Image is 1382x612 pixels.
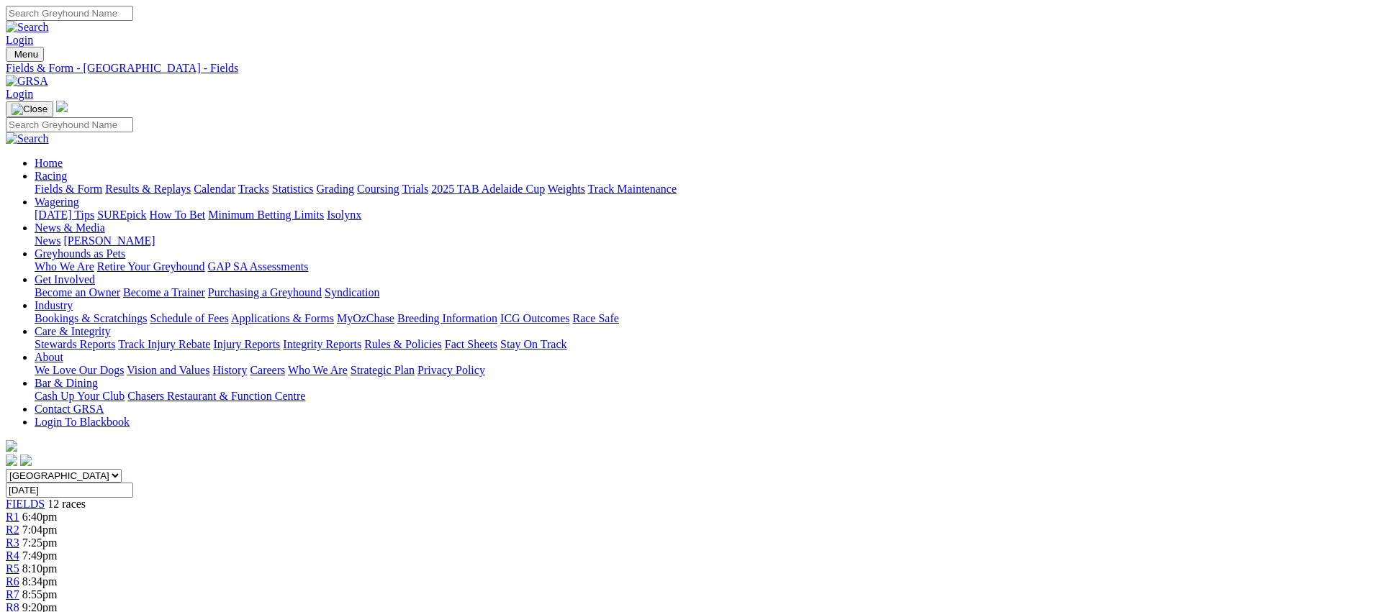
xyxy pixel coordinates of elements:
[272,183,314,195] a: Statistics
[6,483,133,498] input: Select date
[250,364,285,376] a: Careers
[35,364,124,376] a: We Love Our Dogs
[6,101,53,117] button: Toggle navigation
[22,588,58,600] span: 8:55pm
[6,88,33,100] a: Login
[283,338,361,350] a: Integrity Reports
[22,511,58,523] span: 6:40pm
[150,209,206,221] a: How To Bet
[35,338,115,350] a: Stewards Reports
[6,524,19,536] a: R2
[35,312,1376,325] div: Industry
[327,209,361,221] a: Isolynx
[35,209,94,221] a: [DATE] Tips
[35,183,102,195] a: Fields & Form
[35,196,79,208] a: Wagering
[317,183,354,195] a: Grading
[548,183,585,195] a: Weights
[22,524,58,536] span: 7:04pm
[20,455,32,466] img: twitter.svg
[6,536,19,549] a: R3
[351,364,415,376] a: Strategic Plan
[97,260,205,273] a: Retire Your Greyhound
[35,286,120,298] a: Become an Owner
[6,440,17,452] img: logo-grsa-white.png
[6,117,133,132] input: Search
[208,286,322,298] a: Purchasing a Greyhound
[63,234,155,247] a: [PERSON_NAME]
[6,34,33,46] a: Login
[14,49,38,60] span: Menu
[35,260,94,273] a: Who We Are
[212,364,247,376] a: History
[238,183,269,195] a: Tracks
[6,511,19,523] a: R1
[417,364,485,376] a: Privacy Policy
[123,286,205,298] a: Become a Trainer
[35,351,63,363] a: About
[6,498,45,510] a: FIELDS
[150,312,228,324] a: Schedule of Fees
[288,364,348,376] a: Who We Are
[35,364,1376,377] div: About
[6,588,19,600] a: R7
[337,312,394,324] a: MyOzChase
[12,104,48,115] img: Close
[431,183,545,195] a: 2025 TAB Adelaide Cup
[500,338,566,350] a: Stay On Track
[6,6,133,21] input: Search
[35,273,95,286] a: Get Involved
[35,234,1376,247] div: News & Media
[572,312,618,324] a: Race Safe
[127,364,209,376] a: Vision and Values
[397,312,497,324] a: Breeding Information
[6,132,49,145] img: Search
[231,312,334,324] a: Applications & Forms
[22,562,58,575] span: 8:10pm
[208,209,324,221] a: Minimum Betting Limits
[194,183,235,195] a: Calendar
[364,338,442,350] a: Rules & Policies
[35,170,67,182] a: Racing
[35,157,63,169] a: Home
[325,286,379,298] a: Syndication
[35,403,104,415] a: Contact GRSA
[35,247,125,260] a: Greyhounds as Pets
[35,390,125,402] a: Cash Up Your Club
[35,338,1376,351] div: Care & Integrity
[6,75,48,88] img: GRSA
[6,62,1376,75] a: Fields & Form - [GEOGRAPHIC_DATA] - Fields
[56,101,68,112] img: logo-grsa-white.png
[500,312,569,324] a: ICG Outcomes
[6,549,19,562] a: R4
[105,183,191,195] a: Results & Replays
[588,183,677,195] a: Track Maintenance
[35,234,60,247] a: News
[35,286,1376,299] div: Get Involved
[445,338,497,350] a: Fact Sheets
[35,209,1376,221] div: Wagering
[35,183,1376,196] div: Racing
[6,575,19,588] a: R6
[402,183,428,195] a: Trials
[213,338,280,350] a: Injury Reports
[97,209,146,221] a: SUREpick
[22,575,58,588] span: 8:34pm
[35,416,130,428] a: Login To Blackbook
[35,312,147,324] a: Bookings & Scratchings
[208,260,309,273] a: GAP SA Assessments
[35,377,98,389] a: Bar & Dining
[6,21,49,34] img: Search
[35,390,1376,403] div: Bar & Dining
[118,338,210,350] a: Track Injury Rebate
[6,455,17,466] img: facebook.svg
[22,536,58,549] span: 7:25pm
[6,562,19,575] a: R5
